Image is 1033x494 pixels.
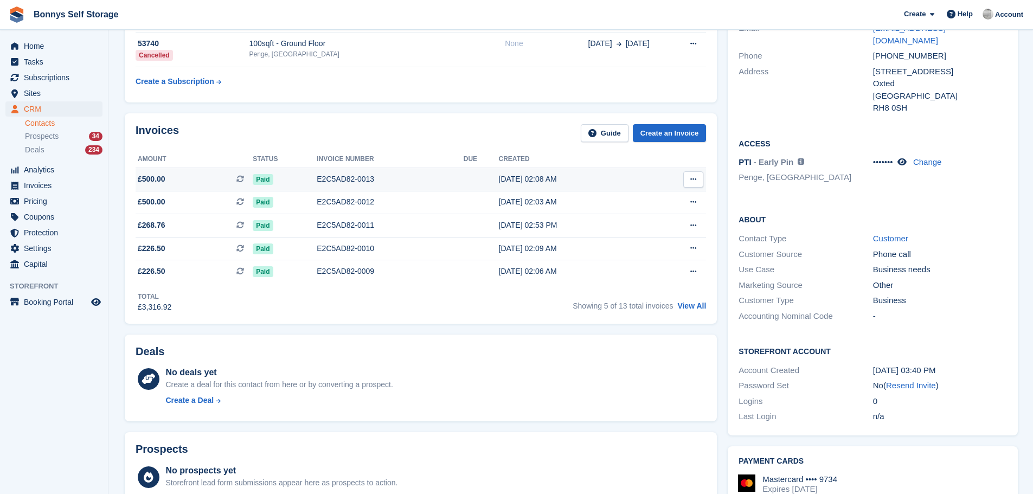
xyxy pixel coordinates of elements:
span: Storefront [10,281,108,292]
span: Home [24,39,89,54]
th: Due [464,151,499,168]
span: PTI [739,157,751,166]
span: Paid [253,174,273,185]
div: Phone call [873,248,1007,261]
th: Status [253,151,317,168]
span: Settings [24,241,89,256]
img: Mastercard Logo [738,474,755,492]
div: Email [739,22,872,47]
div: [PHONE_NUMBER] [873,50,1007,62]
div: Use Case [739,264,872,276]
h2: Storefront Account [739,345,1007,356]
span: Capital [24,256,89,272]
div: Expires [DATE] [762,484,837,494]
span: Account [995,9,1023,20]
a: Preview store [89,296,102,309]
a: Resend Invite [886,381,936,390]
a: Create a Subscription [136,72,221,92]
div: £3,316.92 [138,301,171,313]
th: Invoice number [317,151,463,168]
div: Account Created [739,364,872,377]
div: E2C5AD82-0013 [317,174,463,185]
a: menu [5,194,102,209]
span: Paid [253,243,273,254]
a: menu [5,241,102,256]
div: No [873,380,1007,392]
div: [DATE] 02:08 AM [499,174,649,185]
div: Business [873,294,1007,307]
span: Paid [253,197,273,208]
div: [DATE] 02:06 AM [499,266,649,277]
span: CRM [24,101,89,117]
a: menu [5,225,102,240]
div: Contact Type [739,233,872,245]
a: Change [913,157,942,166]
span: Prospects [25,131,59,142]
div: 0 [873,395,1007,408]
span: Tasks [24,54,89,69]
div: Create a Deal [165,395,214,406]
div: Last Login [739,410,872,423]
th: Amount [136,151,253,168]
a: Prospects 34 [25,131,102,142]
a: menu [5,86,102,101]
div: Business needs [873,264,1007,276]
div: Marketing Source [739,279,872,292]
div: None [505,38,588,49]
div: E2C5AD82-0012 [317,196,463,208]
th: Created [499,151,649,168]
div: Customer Source [739,248,872,261]
div: Address [739,66,872,114]
a: menu [5,162,102,177]
a: Contacts [25,118,102,129]
a: View All [677,301,706,310]
span: Create [904,9,926,20]
a: Create an Invoice [633,124,707,142]
div: Cancelled [136,50,173,61]
span: Deals [25,145,44,155]
div: [STREET_ADDRESS] [873,66,1007,78]
span: £226.50 [138,266,165,277]
a: menu [5,39,102,54]
a: menu [5,70,102,85]
div: Storefront lead form submissions appear here as prospects to action. [165,477,397,489]
div: Create a deal for this contact from here or by converting a prospect. [165,379,393,390]
a: Customer [873,234,908,243]
a: menu [5,178,102,193]
span: Paid [253,266,273,277]
h2: Prospects [136,443,188,455]
img: James Bonny [983,9,993,20]
span: ( ) [883,381,939,390]
span: £226.50 [138,243,165,254]
div: Oxted [873,78,1007,90]
div: Penge, [GEOGRAPHIC_DATA] [249,49,505,59]
span: Paid [253,220,273,231]
div: Other [873,279,1007,292]
span: £500.00 [138,196,165,208]
li: Penge, [GEOGRAPHIC_DATA] [739,171,872,184]
span: Showing 5 of 13 total invoices [573,301,673,310]
h2: Access [739,138,1007,149]
div: E2C5AD82-0010 [317,243,463,254]
span: [DATE] [626,38,650,49]
div: No deals yet [165,366,393,379]
h2: Payment cards [739,457,1007,466]
span: Subscriptions [24,70,89,85]
span: £268.76 [138,220,165,231]
div: Customer Type [739,294,872,307]
a: menu [5,54,102,69]
span: ••••••• [873,157,893,166]
span: £500.00 [138,174,165,185]
h2: Deals [136,345,164,358]
div: E2C5AD82-0011 [317,220,463,231]
div: [GEOGRAPHIC_DATA] [873,90,1007,102]
div: [DATE] 03:40 PM [873,364,1007,377]
div: Mastercard •••• 9734 [762,474,837,484]
a: menu [5,256,102,272]
div: Accounting Nominal Code [739,310,872,323]
span: Sites [24,86,89,101]
span: [DATE] [588,38,612,49]
div: [DATE] 02:03 AM [499,196,649,208]
h2: About [739,214,1007,224]
div: 34 [89,132,102,141]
